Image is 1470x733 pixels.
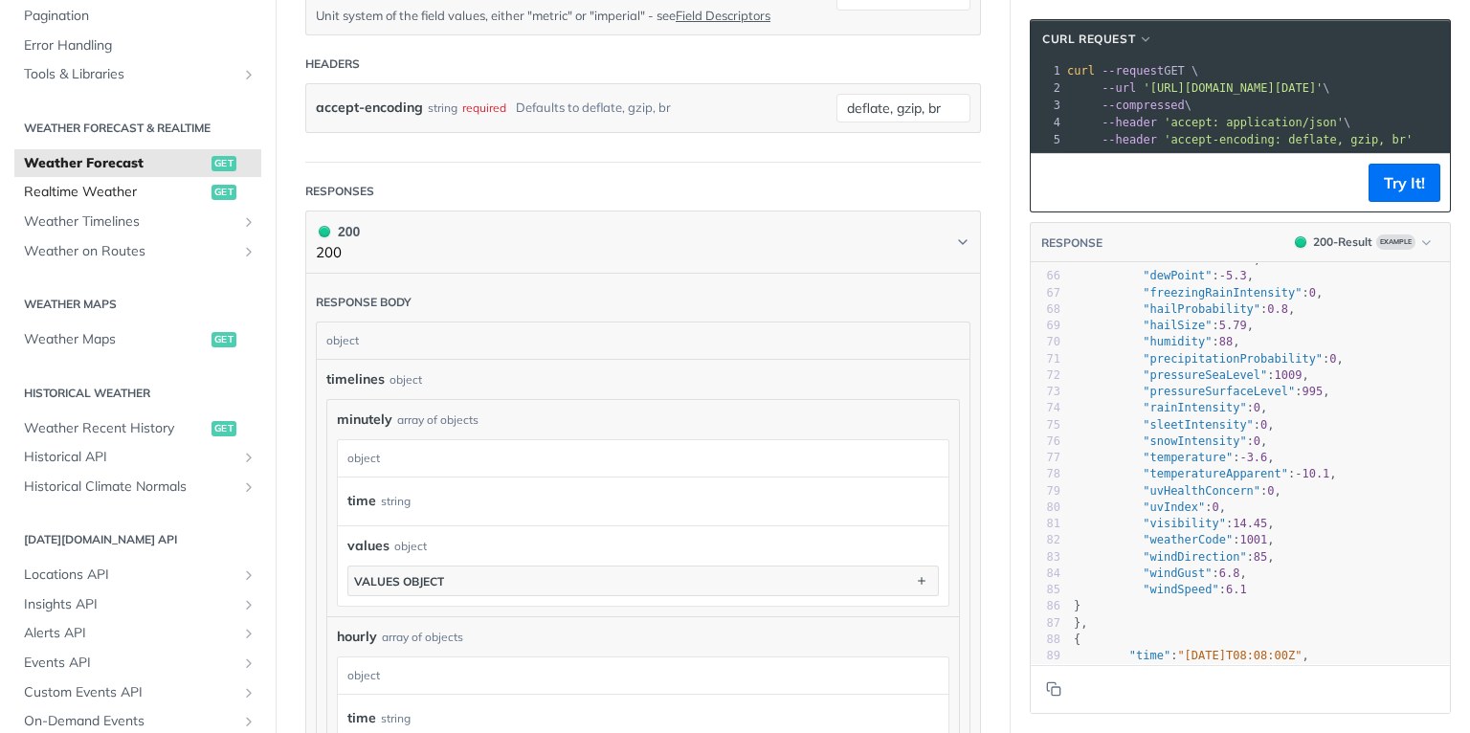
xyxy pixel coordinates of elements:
span: 5.79 [1219,319,1247,332]
span: "time" [1129,649,1170,662]
svg: Chevron [955,234,970,250]
div: 67 [1031,285,1060,301]
span: Historical Climate Normals [24,478,236,497]
div: 3 [1031,97,1063,114]
span: "dewPoint" [1143,269,1212,282]
span: 6.1 [1226,583,1247,596]
span: 0 [1260,418,1267,432]
span: \ [1067,116,1350,129]
span: 1001 [1239,533,1267,546]
span: : , [1074,269,1254,282]
div: 66 [1031,268,1060,284]
button: Copy to clipboard [1040,168,1067,197]
span: 6.8 [1219,566,1240,580]
div: Defaults to deflate, gzip, br [516,94,671,122]
div: 5 [1031,131,1063,148]
div: 87 [1031,615,1060,632]
div: 68 [1031,301,1060,318]
div: 82 [1031,532,1060,548]
button: Show subpages for Alerts API [241,626,256,641]
button: Show subpages for Weather Timelines [241,214,256,230]
div: values object [354,574,444,589]
span: 200 [1295,236,1306,248]
div: object [394,538,427,555]
span: "temperature" [1143,451,1233,464]
span: : , [1074,418,1275,432]
span: "precipitationProbability" [1143,352,1323,366]
div: 200 - Result [1313,233,1372,251]
span: Insights API [24,595,236,614]
span: get [212,421,236,436]
button: Show subpages for Events API [241,655,256,671]
span: } [1074,599,1080,612]
span: 0 [1329,352,1336,366]
span: Example [1376,234,1415,250]
span: : , [1074,385,1329,398]
button: Show subpages for Historical Climate Normals [241,479,256,495]
a: Pagination [14,2,261,31]
div: Responses [305,183,374,200]
div: 89 [1031,648,1060,664]
div: 85 [1031,582,1060,598]
a: Weather on RoutesShow subpages for Weather on Routes [14,237,261,266]
button: 200 200200 [316,221,970,264]
span: get [212,332,236,347]
a: Locations APIShow subpages for Locations API [14,561,261,589]
span: "uvHealthConcern" [1143,484,1260,498]
span: : , [1074,533,1275,546]
h2: Historical Weather [14,385,261,402]
span: "windGust" [1143,566,1212,580]
div: 74 [1031,400,1060,416]
span: 'accept: application/json' [1164,116,1344,129]
span: : , [1074,401,1267,414]
span: 200 [319,226,330,237]
span: 3.6 [1247,451,1268,464]
span: 0 [1254,434,1260,448]
div: 4 [1031,114,1063,131]
div: 80 [1031,500,1060,516]
button: values object [348,566,938,595]
span: "uvIndex" [1143,500,1205,514]
span: 0.8 [1267,302,1288,316]
span: 85 [1254,550,1267,564]
span: 0 [1254,401,1260,414]
p: 200 [316,242,360,264]
div: 200 [316,221,360,242]
span: Historical API [24,448,236,467]
span: On-Demand Events [24,712,236,731]
span: "[DATE]T08:08:00Z" [1177,649,1302,662]
span: : , [1074,368,1309,382]
label: time [347,487,376,515]
span: 14.45 [1233,517,1267,530]
span: minutely [337,410,392,430]
div: 79 [1031,483,1060,500]
button: Show subpages for Historical API [241,450,256,465]
h2: Weather Forecast & realtime [14,120,261,137]
span: : , [1074,467,1337,480]
span: Weather Maps [24,330,207,349]
div: string [381,704,411,732]
span: "hailSize" [1143,319,1212,332]
span: "visibility" [1143,517,1226,530]
div: 70 [1031,334,1060,350]
span: - [1295,467,1302,480]
button: Show subpages for Weather on Routes [241,244,256,259]
span: - [1219,269,1226,282]
span: : [1074,583,1247,596]
div: 83 [1031,549,1060,566]
span: "humidity" [1143,335,1212,348]
a: Field Descriptors [676,8,770,23]
button: RESPONSE [1040,233,1103,253]
div: 86 [1031,598,1060,614]
span: 0 [1309,286,1316,300]
a: Weather Mapsget [14,325,261,354]
span: : , [1074,566,1247,580]
span: '[URL][DOMAIN_NAME][DATE]' [1143,81,1323,95]
button: Try It! [1369,164,1440,202]
div: 81 [1031,516,1060,532]
a: Realtime Weatherget [14,178,261,207]
a: Historical Climate NormalsShow subpages for Historical Climate Normals [14,473,261,501]
a: Insights APIShow subpages for Insights API [14,590,261,619]
label: time [347,704,376,732]
div: object [390,371,422,389]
